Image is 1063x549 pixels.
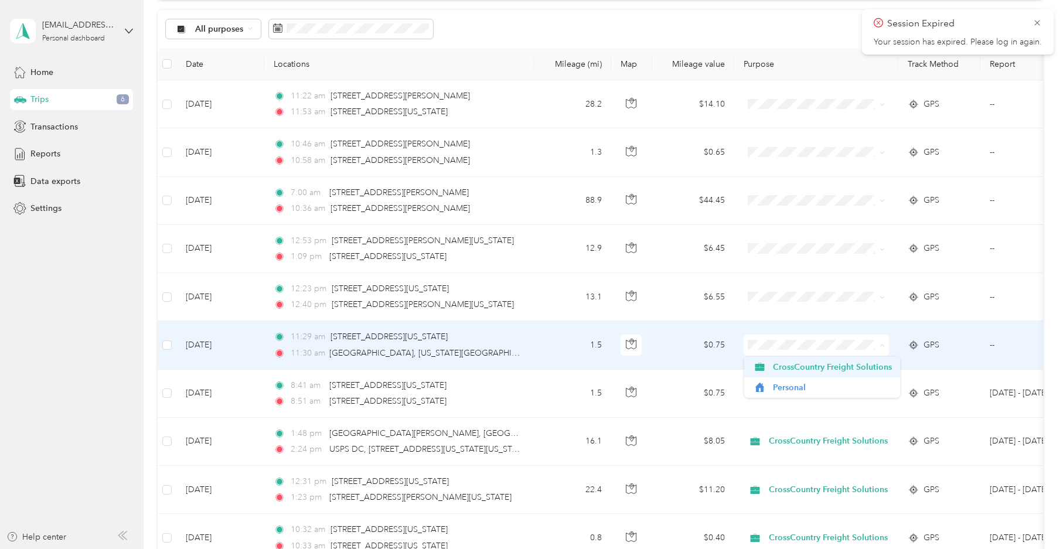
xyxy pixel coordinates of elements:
td: 1.5 [534,321,611,369]
span: GPS [924,291,939,304]
td: 22.4 [534,466,611,514]
span: [STREET_ADDRESS][PERSON_NAME][US_STATE] [332,299,514,309]
span: [STREET_ADDRESS][US_STATE] [331,107,448,117]
span: [STREET_ADDRESS][PERSON_NAME] [331,203,470,213]
span: 1:48 pm [291,427,324,440]
span: GPS [924,339,939,352]
span: [STREET_ADDRESS][US_STATE] [329,380,447,390]
td: $8.05 [652,418,734,466]
th: Purpose [734,48,898,80]
td: [DATE] [176,128,264,176]
div: [EMAIL_ADDRESS][DOMAIN_NAME] [42,19,115,31]
td: $0.75 [652,370,734,418]
span: 1:09 pm [291,250,324,263]
span: USPS DC, [STREET_ADDRESS][US_STATE][US_STATE] [329,444,529,454]
span: CrossCountry Freight Solutions [769,435,888,448]
span: 10:32 am [291,523,325,536]
th: Map [611,48,652,80]
span: CrossCountry Freight Solutions [769,531,888,544]
iframe: Everlance-gr Chat Button Frame [997,483,1063,549]
span: Reports [30,148,60,160]
span: CrossCountry Freight Solutions [773,361,892,373]
span: 7:00 am [291,186,324,199]
div: Personal dashboard [42,35,105,42]
span: GPS [924,483,939,496]
span: GPS [924,98,939,111]
span: [GEOGRAPHIC_DATA], [US_STATE][GEOGRAPHIC_DATA], [GEOGRAPHIC_DATA] [329,348,635,358]
span: 11:30 am [291,347,324,360]
td: $44.45 [652,177,734,225]
th: Mileage (mi) [534,48,611,80]
td: [DATE] [176,321,264,369]
span: Trips [30,93,49,105]
th: Locations [264,48,534,80]
span: 10:36 am [291,202,325,215]
td: $11.20 [652,466,734,514]
span: [STREET_ADDRESS][US_STATE] [329,396,447,406]
span: CrossCountry Freight Solutions [769,483,888,496]
span: 1:23 pm [291,491,324,504]
span: Home [30,66,53,79]
span: [STREET_ADDRESS][US_STATE] [332,476,449,486]
span: All purposes [195,25,244,33]
th: Mileage value [652,48,734,80]
span: 12:23 pm [291,282,326,295]
span: 11:22 am [291,90,325,103]
span: 11:53 am [291,105,325,118]
span: GPS [924,146,939,159]
span: [STREET_ADDRESS][PERSON_NAME] [331,155,470,165]
td: [DATE] [176,370,264,418]
td: $6.45 [652,225,734,273]
span: [STREET_ADDRESS][PERSON_NAME][US_STATE] [332,236,514,245]
span: GPS [924,242,939,255]
span: [STREET_ADDRESS][US_STATE] [329,251,447,261]
td: [DATE] [176,466,264,514]
span: 12:53 pm [291,234,326,247]
span: 8:51 am [291,395,324,408]
td: 1.5 [534,370,611,418]
td: 28.2 [534,80,611,128]
td: $0.75 [652,321,734,369]
td: $0.65 [652,128,734,176]
span: [GEOGRAPHIC_DATA][PERSON_NAME], [GEOGRAPHIC_DATA][US_STATE], [GEOGRAPHIC_DATA][US_STATE], [GEOGRA... [329,428,832,438]
td: 1.3 [534,128,611,176]
span: [STREET_ADDRESS][PERSON_NAME] [331,139,470,149]
td: $6.55 [652,273,734,321]
td: [DATE] [176,177,264,225]
th: Track Method [898,48,980,80]
span: 10:46 am [291,138,325,151]
span: 6 [117,94,129,105]
td: 16.1 [534,418,611,466]
span: 8:41 am [291,379,324,392]
p: Session Expired [887,16,1024,31]
td: $14.10 [652,80,734,128]
span: 10:58 am [291,154,325,167]
span: GPS [924,531,939,544]
td: [DATE] [176,418,264,466]
span: GPS [924,387,939,400]
p: Your session has expired. Please log in again. [874,37,1042,47]
span: [STREET_ADDRESS][US_STATE] [331,332,448,342]
span: Personal [773,381,892,394]
span: 12:31 pm [291,475,326,488]
span: 12:40 pm [291,298,326,311]
span: 11:29 am [291,330,325,343]
td: [DATE] [176,273,264,321]
span: [STREET_ADDRESS][US_STATE] [331,524,448,534]
td: 13.1 [534,273,611,321]
td: [DATE] [176,80,264,128]
td: 12.9 [534,225,611,273]
span: [STREET_ADDRESS][PERSON_NAME] [331,91,470,101]
button: Help center [6,531,66,543]
span: [STREET_ADDRESS][PERSON_NAME] [329,187,469,197]
span: [STREET_ADDRESS][PERSON_NAME][US_STATE] [329,492,512,502]
th: Date [176,48,264,80]
span: GPS [924,435,939,448]
span: GPS [924,194,939,207]
td: [DATE] [176,225,264,273]
span: Data exports [30,175,80,187]
span: [STREET_ADDRESS][US_STATE] [332,284,449,294]
td: 88.9 [534,177,611,225]
span: Settings [30,202,62,214]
